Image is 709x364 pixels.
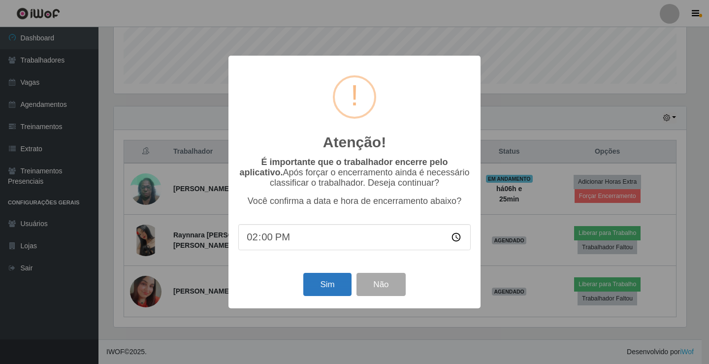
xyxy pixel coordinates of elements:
[239,157,448,177] b: É importante que o trabalhador encerre pelo aplicativo.
[323,133,386,151] h2: Atenção!
[238,196,471,206] p: Você confirma a data e hora de encerramento abaixo?
[238,157,471,188] p: Após forçar o encerramento ainda é necessário classificar o trabalhador. Deseja continuar?
[303,273,351,296] button: Sim
[356,273,405,296] button: Não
